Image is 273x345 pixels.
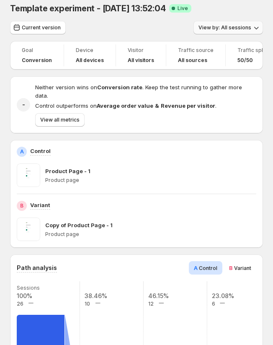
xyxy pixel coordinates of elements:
p: Variant [30,201,50,209]
p: Product page [45,231,256,238]
h2: B [20,202,23,209]
text: 10 [85,301,90,307]
h4: All sources [178,57,207,64]
button: View all metrics [35,113,85,127]
text: 26 [17,301,23,307]
span: Neither version wins on . Keep the test running to gather more data. [35,84,242,99]
a: VisitorAll visitors [128,46,154,65]
strong: Average order value [97,102,153,109]
strong: Conversion rate [97,84,142,91]
button: View by: All sessions [193,21,263,34]
span: Live [178,5,188,12]
span: Visitor [128,47,154,54]
span: Control [199,265,217,271]
h4: All devices [76,57,104,64]
h2: A [20,148,24,155]
p: Copy of Product Page - 1 [45,221,113,229]
span: Device [76,47,104,54]
span: Conversion [22,57,52,64]
strong: Revenue per visitor [161,102,215,109]
span: View by: All sessions [198,24,251,31]
text: 100% [17,292,32,299]
a: GoalConversion [22,46,52,65]
span: Goal [22,47,52,54]
span: Traffic source [178,47,214,54]
a: Traffic split50/50 [237,46,266,65]
h4: All visitors [128,57,154,64]
img: Product Page - 1 [17,163,40,187]
text: 23.08% [212,292,234,299]
h3: Path analysis [17,264,57,272]
p: Control [30,147,51,155]
span: View all metrics [40,117,80,123]
h2: - [22,101,25,109]
span: Variant [234,265,251,271]
text: 6 [212,301,215,307]
strong: & [155,102,159,109]
a: Traffic sourceAll sources [178,46,214,65]
p: Product page [45,177,256,184]
text: 12 [148,301,154,307]
text: 46.15% [148,292,169,299]
span: Current version [22,24,61,31]
span: B [229,265,233,271]
span: 50/50 [237,57,253,64]
p: Product Page - 1 [45,167,90,175]
span: Control outperforms on . [35,102,216,109]
span: Traffic split [237,47,266,54]
text: Sessions [17,285,40,291]
span: Template experiment - [DATE] 13:52:04 [10,3,166,13]
img: Copy of Product Page - 1 [17,218,40,241]
span: A [194,265,198,271]
button: Current version [10,21,66,34]
text: 38.46% [85,292,107,299]
a: DeviceAll devices [76,46,104,65]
